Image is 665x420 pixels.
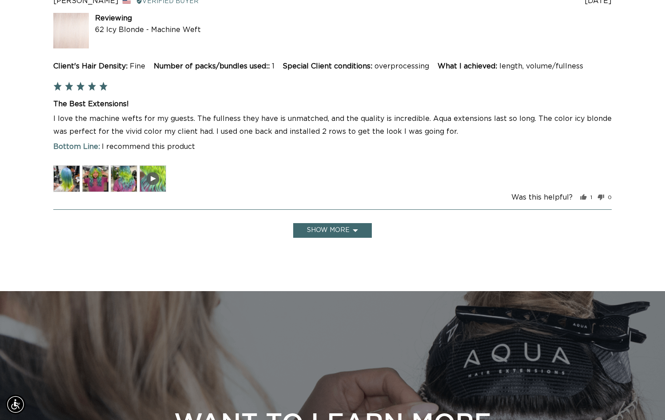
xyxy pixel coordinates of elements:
div: Fine [130,63,145,70]
h2: The Best Extensions! [53,99,612,109]
div: Accessibility Menu [6,395,25,414]
div: 1 [272,63,275,70]
button: Show more [293,223,372,238]
img: 62 Icy Blonde - Machine Weft [53,13,89,48]
div: I recommend this product [53,141,612,153]
button: Yes [580,194,592,201]
div: overprocessing [374,63,429,70]
div: Number of packs/bundles used: [154,63,272,70]
img: Open Image by Lana R. in a modal [82,165,109,192]
span: Was this helpful? [511,194,573,201]
li: volume/fullness [526,63,583,70]
button: No [594,194,612,201]
div: Reviewing [95,13,201,24]
div: Special Client conditions [283,63,374,70]
img: Open Image by Lana R. in a modal [53,165,80,192]
li: length [499,63,526,70]
p: I love the machine wefts for my guests. The fullness they have is unmatched, and the quality is i... [53,112,612,138]
div: What I achieved [438,63,499,70]
iframe: Chat Widget [621,377,665,420]
a: 62 Icy Blonde - Machine Weft [95,26,201,33]
div: Client's Hair Density [53,63,130,70]
img: Open Image by Lana R. in a modal [111,165,137,192]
